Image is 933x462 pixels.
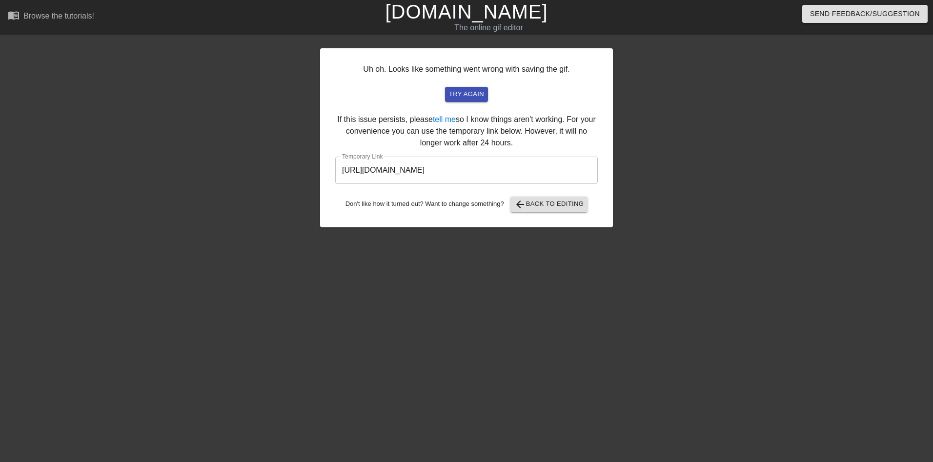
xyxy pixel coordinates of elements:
div: Don't like how it turned out? Want to change something? [335,197,598,212]
a: Browse the tutorials! [8,9,94,24]
span: Send Feedback/Suggestion [810,8,920,20]
span: arrow_back [514,199,526,210]
button: try again [445,87,488,102]
div: The online gif editor [316,22,661,34]
span: Back to Editing [514,199,584,210]
span: try again [449,89,484,100]
span: menu_book [8,9,20,21]
a: tell me [433,115,456,123]
button: Back to Editing [510,197,588,212]
a: [DOMAIN_NAME] [385,1,548,22]
div: Uh oh. Looks like something went wrong with saving the gif. If this issue persists, please so I k... [320,48,613,227]
input: bare [335,157,598,184]
div: Browse the tutorials! [23,12,94,20]
button: Send Feedback/Suggestion [802,5,928,23]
